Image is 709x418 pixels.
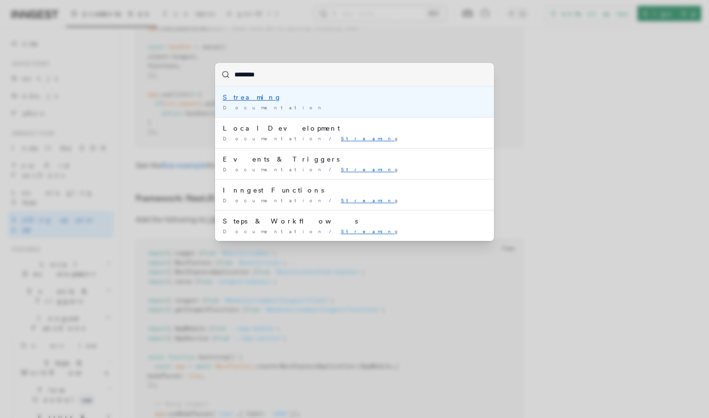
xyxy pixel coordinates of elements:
[223,166,325,172] span: Documentation
[341,197,395,203] mark: Streamin
[341,135,399,141] span: g
[223,123,486,133] div: Local Development
[329,228,337,234] span: /
[341,166,395,172] mark: Streamin
[329,135,337,141] span: /
[341,228,395,234] mark: Streamin
[223,154,486,164] div: Events & Triggers
[341,135,395,141] mark: Streamin
[223,104,325,110] span: Documentation
[329,197,337,203] span: /
[341,228,399,234] span: g
[223,135,325,141] span: Documentation
[223,197,325,203] span: Documentation
[223,216,486,226] div: Steps & Workflows
[341,166,399,172] span: g
[223,228,325,234] span: Documentation
[341,197,399,203] span: g
[329,166,337,172] span: /
[223,93,276,101] mark: Streamin
[223,92,486,102] div: g
[223,185,486,195] div: Inngest Functions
